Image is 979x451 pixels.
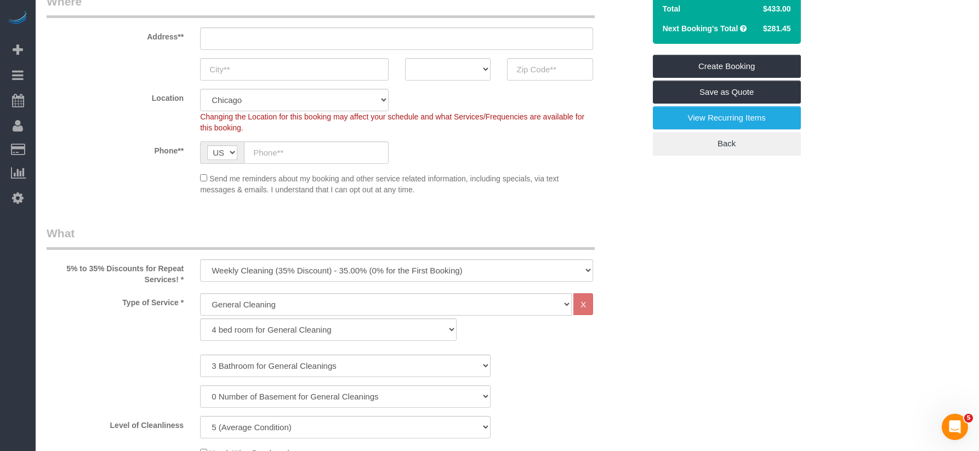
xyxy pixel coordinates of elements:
span: Send me reminders about my booking and other service related information, including specials, via... [200,174,559,194]
img: Automaid Logo [7,11,29,26]
span: $281.45 [763,24,791,33]
a: View Recurring Items [653,106,801,129]
label: 5% to 35% Discounts for Repeat Services! * [38,259,192,285]
a: Back [653,132,801,155]
span: Changing the Location for this booking may affect your schedule and what Services/Frequencies are... [200,112,584,132]
strong: Next Booking's Total [663,24,738,33]
input: Zip Code** [507,58,593,81]
a: Create Booking [653,55,801,78]
label: Type of Service * [38,293,192,308]
label: Location [38,89,192,104]
iframe: Intercom live chat [942,414,968,440]
legend: What [47,225,595,250]
span: $433.00 [763,4,791,13]
strong: Total [663,4,680,13]
label: Level of Cleanliness [38,416,192,431]
span: 5 [964,414,973,423]
a: Save as Quote [653,81,801,104]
